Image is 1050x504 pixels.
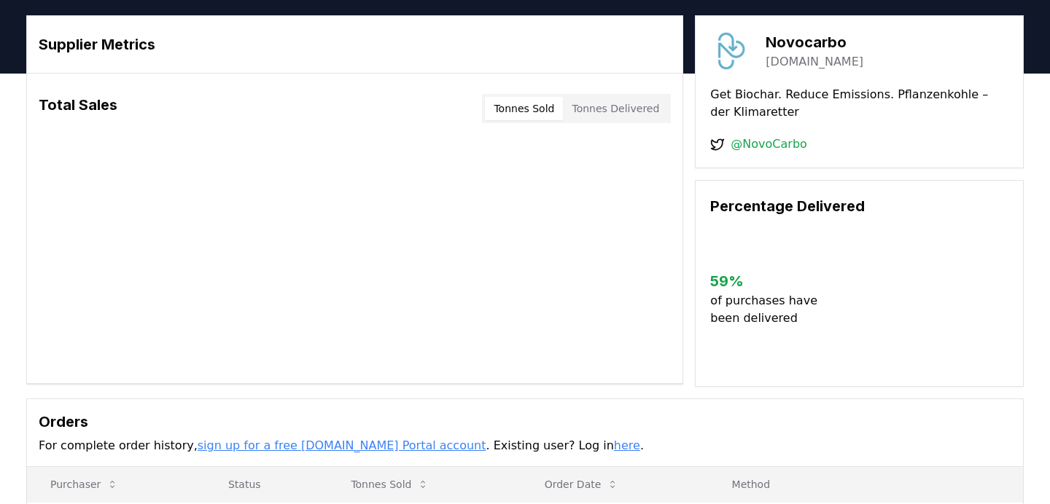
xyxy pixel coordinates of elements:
a: sign up for a free [DOMAIN_NAME] Portal account [198,438,486,452]
a: @NovoCarbo [731,135,807,153]
h3: Orders [39,411,1011,433]
button: Purchaser [39,470,130,499]
p: Get Biochar. Reduce Emissions. Pflanzenkohle – der Klimaretter [710,86,1008,121]
button: Order Date [533,470,631,499]
h3: Supplier Metrics [39,34,671,55]
h3: Percentage Delivered [710,195,1008,217]
p: For complete order history, . Existing user? Log in . [39,437,1011,454]
p: Method [720,477,1011,492]
button: Tonnes Delivered [563,97,668,120]
a: [DOMAIN_NAME] [766,53,863,71]
a: here [614,438,640,452]
h3: Total Sales [39,94,117,123]
button: Tonnes Sold [485,97,563,120]
p: of purchases have been delivered [710,292,829,327]
img: Novocarbo-logo [710,31,751,71]
h3: 59 % [710,270,829,292]
button: Tonnes Sold [339,470,440,499]
h3: Novocarbo [766,31,863,53]
p: Status [217,477,316,492]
